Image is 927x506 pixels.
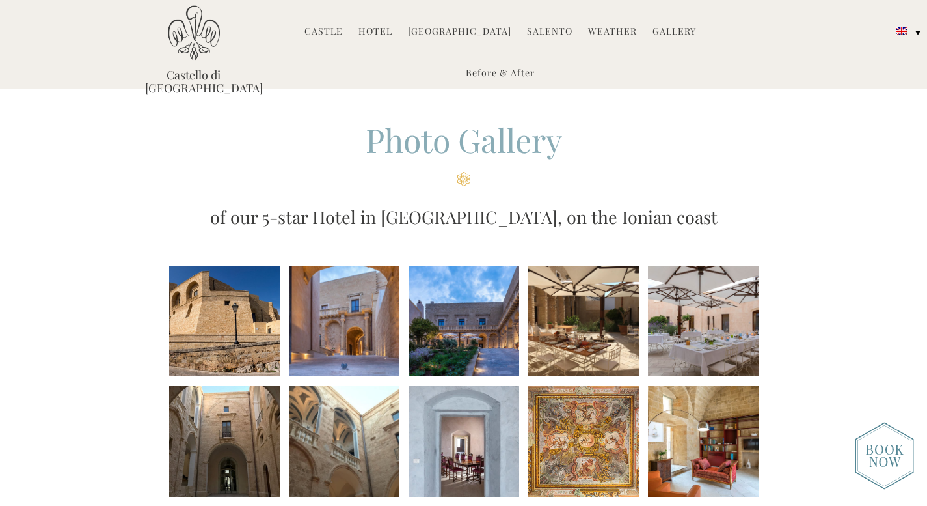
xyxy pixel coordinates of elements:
[358,25,392,40] a: Hotel
[466,66,535,81] a: Before & After
[145,204,783,230] h3: of our 5-star Hotel in [GEOGRAPHIC_DATA], on the Ionian coast
[652,25,696,40] a: Gallery
[855,422,914,490] img: new-booknow.png
[527,25,572,40] a: Salento
[408,25,511,40] a: [GEOGRAPHIC_DATA]
[588,25,637,40] a: Weather
[896,27,907,35] img: English
[145,68,243,94] a: Castello di [GEOGRAPHIC_DATA]
[145,118,783,186] h2: Photo Gallery
[304,25,343,40] a: Castle
[168,5,220,61] img: Castello di Ugento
